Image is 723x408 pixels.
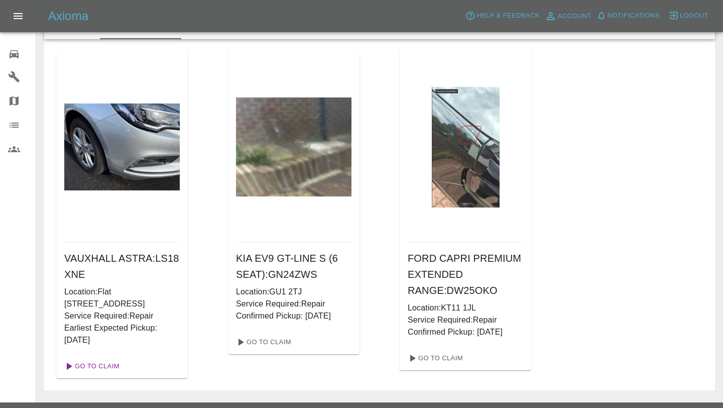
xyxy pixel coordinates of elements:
[236,286,351,298] p: Location: GU1 2TJ
[64,286,180,310] p: Location: Flat [STREET_ADDRESS]
[680,10,708,22] span: Logout
[60,358,122,374] a: Go To Claim
[236,310,351,322] p: Confirmed Pickup: [DATE]
[404,350,465,366] a: Go To Claim
[408,250,523,298] h6: FORD CAPRI PREMIUM EXTENDED RANGE : DW25OKO
[408,302,523,314] p: Location: KT11 1JL
[64,310,180,322] p: Service Required: Repair
[476,10,539,22] span: Help & Feedback
[666,8,711,24] button: Logout
[64,250,180,282] h6: VAUXHALL ASTRA : LS18 XNE
[232,334,294,350] a: Go To Claim
[64,322,180,346] p: Earliest Expected Pickup: [DATE]
[608,10,660,22] span: Notifications
[542,8,594,24] a: Account
[48,8,88,24] h5: Axioma
[408,314,523,326] p: Service Required: Repair
[558,11,591,22] span: Account
[236,250,351,282] h6: KIA EV9 GT-LINE S (6 SEAT) : GN24ZWS
[408,326,523,338] p: Confirmed Pickup: [DATE]
[594,8,662,24] button: Notifications
[236,298,351,310] p: Service Required: Repair
[463,8,542,24] button: Help & Feedback
[6,4,30,28] button: Open drawer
